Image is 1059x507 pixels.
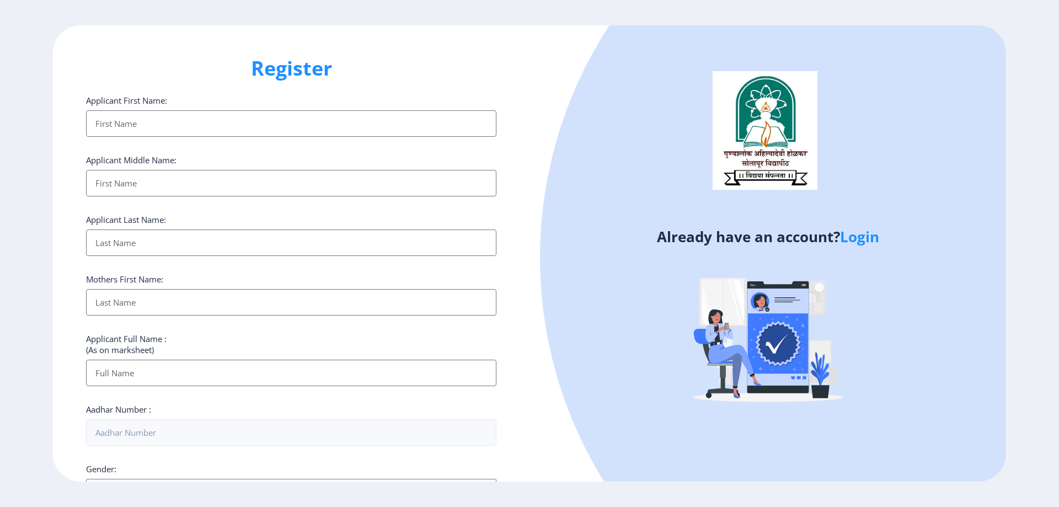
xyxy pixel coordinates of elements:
[671,237,864,430] img: Verified-rafiki.svg
[86,154,176,166] label: Applicant Middle Name:
[86,214,166,225] label: Applicant Last Name:
[86,463,116,474] label: Gender:
[86,419,496,446] input: Aadhar Number
[86,230,496,256] input: Last Name
[86,289,496,316] input: Last Name
[86,274,163,285] label: Mothers First Name:
[86,110,496,137] input: First Name
[538,228,998,246] h4: Already have an account?
[840,227,879,247] a: Login
[86,333,167,355] label: Applicant Full Name : (As on marksheet)
[86,55,496,82] h1: Register
[713,71,817,189] img: logo
[86,404,151,415] label: Aadhar Number :
[86,95,167,106] label: Applicant First Name:
[86,170,496,196] input: First Name
[86,360,496,386] input: Full Name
